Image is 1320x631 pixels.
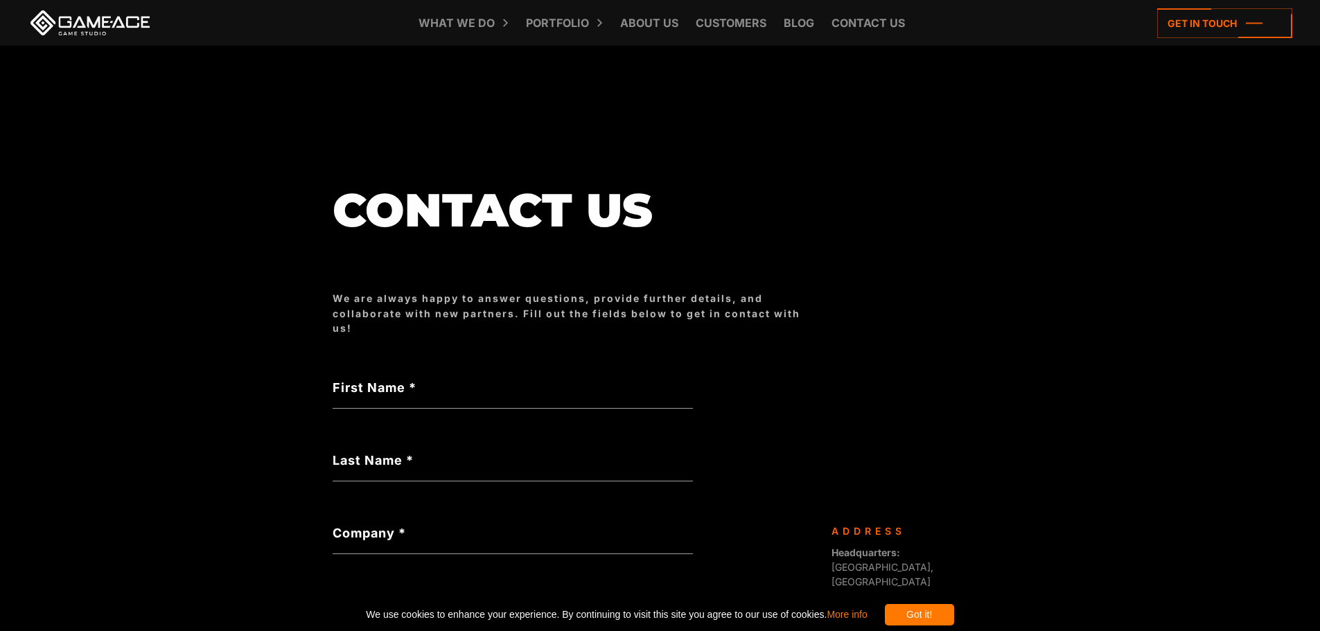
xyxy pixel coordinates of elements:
div: Got it! [885,604,954,625]
h1: Contact us [333,185,818,235]
a: More info [827,609,867,620]
span: We use cookies to enhance your experience. By continuing to visit this site you agree to our use ... [366,604,867,625]
div: Address [831,524,977,538]
label: Email * [333,596,693,615]
a: Get in touch [1157,8,1292,38]
div: We are always happy to answer questions, provide further details, and collaborate with new partne... [333,291,818,335]
label: Last Name * [333,451,693,470]
strong: Headquarters: [831,546,900,558]
span: [GEOGRAPHIC_DATA], [GEOGRAPHIC_DATA] [831,546,933,587]
label: Company * [333,524,693,542]
label: First Name * [333,378,693,397]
